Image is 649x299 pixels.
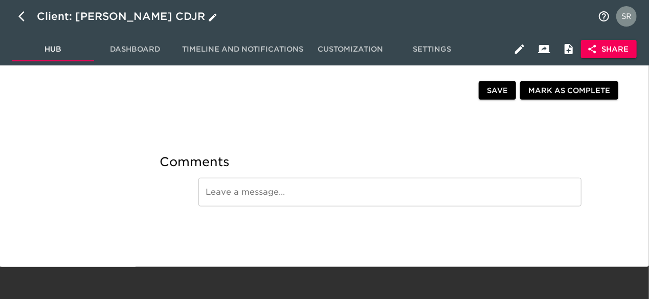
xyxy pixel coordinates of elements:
span: Timeline and Notifications [182,43,303,56]
button: Edit Hub [507,37,532,61]
span: Customization [316,43,385,56]
button: notifications [592,4,616,29]
span: Save [487,84,508,97]
span: Dashboard [100,43,170,56]
button: Client View [532,37,556,61]
h5: Comments [160,154,620,170]
button: Internal Notes and Comments [556,37,581,61]
span: Settings [397,43,467,56]
button: Share [581,40,637,59]
span: Mark as Complete [528,84,610,97]
div: Client: [PERSON_NAME] CDJR [37,8,219,25]
button: Save [479,81,516,100]
button: Mark as Complete [520,81,618,100]
span: Hub [18,43,88,56]
span: Share [589,43,629,56]
img: Profile [616,6,637,27]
